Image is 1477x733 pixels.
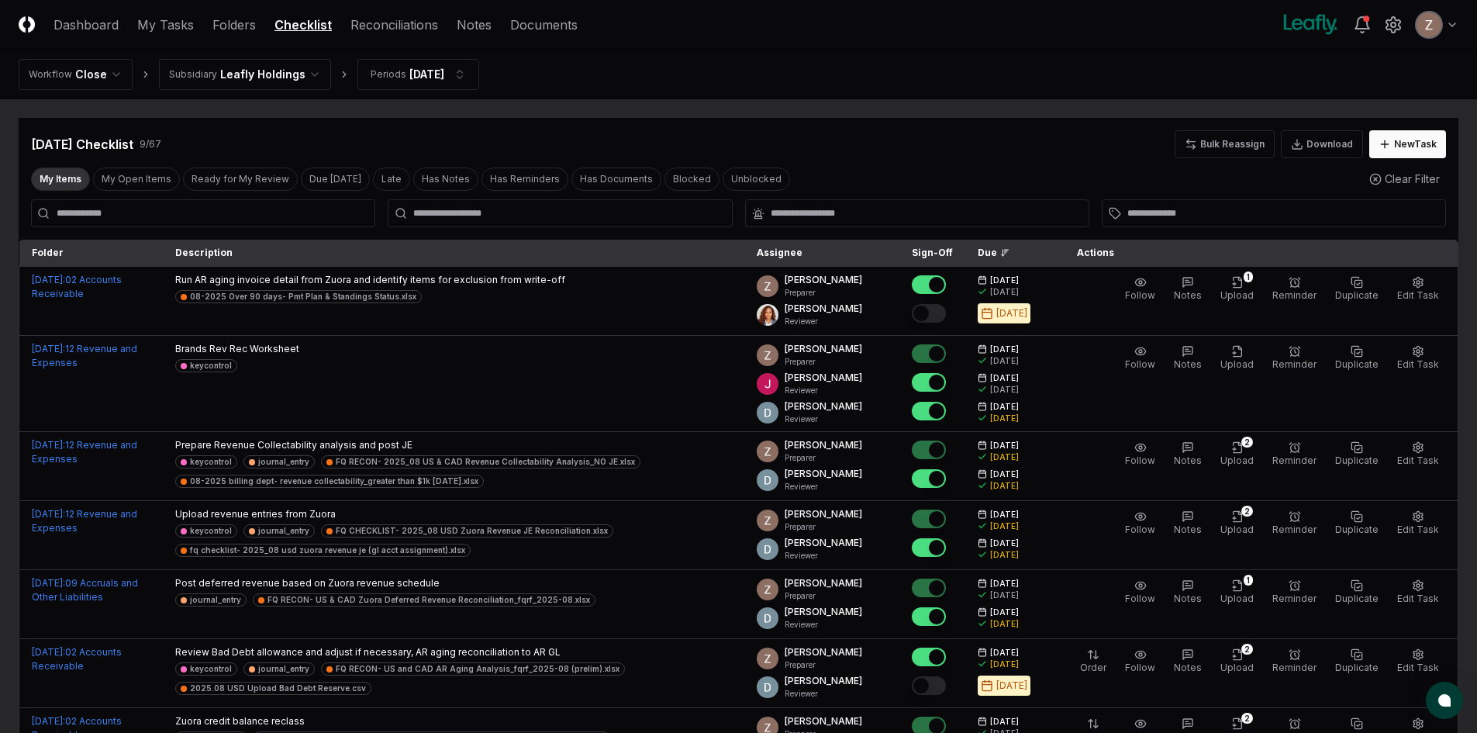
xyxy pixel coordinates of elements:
button: NewTask [1369,130,1446,158]
p: Preparer [785,356,862,368]
div: [DATE] [990,659,1019,670]
p: Reviewer [785,550,862,562]
a: 2025.08 USD Upload Bad Debt Reserve.csv [175,682,371,695]
span: Follow [1125,455,1155,466]
button: Reminder [1269,273,1320,306]
p: [PERSON_NAME] [785,302,862,316]
button: Reminder [1269,342,1320,375]
span: [DATE] [990,275,1019,286]
button: Mark complete [912,469,946,488]
div: Periods [371,67,406,81]
img: ACg8ocLdVaUJ3SPYiWtV1SCOCLc5fH8jwZS3X49UX5Q0z8zS0ESX3Ok=s96-c [757,304,778,326]
button: Mark complete [912,607,946,626]
span: Edit Task [1397,358,1439,370]
div: [DATE] [990,384,1019,396]
p: Upload revenue entries from Zuora [175,507,732,521]
a: FQ CHECKLIST- 2025_08 USD Zuora Revenue JE Reconciliation.xlsx [321,524,613,538]
div: 9 / 67 [140,137,161,151]
button: Notes [1171,438,1205,471]
div: keycontrol [190,525,232,537]
button: Mark complete [912,304,946,323]
button: Duplicate [1332,507,1382,540]
span: Follow [1125,524,1155,535]
span: Notes [1174,593,1202,604]
button: atlas-launcher [1426,682,1463,719]
span: Follow [1125,289,1155,301]
a: [DATE]:12 Revenue and Expenses [32,439,137,465]
button: Duplicate [1332,273,1382,306]
button: Notes [1171,645,1205,678]
div: journal_entry [258,456,309,468]
button: Mark complete [912,441,946,459]
div: [DATE] [990,590,1019,601]
button: Clear Filter [1363,164,1446,193]
img: ACg8ocKnDsamp5-SE65NkOhq35AnOBarAXdzXQ03o9g231ijNgHgyA=s96-c [757,648,778,669]
a: [DATE]:02 Accounts Receivable [32,646,122,672]
p: Reviewer [785,619,862,631]
div: Workflow [29,67,72,81]
span: Reminder [1272,289,1317,301]
span: [DATE] : [32,646,65,658]
p: Preparer [785,452,862,464]
button: Mark complete [912,676,946,695]
img: ACg8ocKnDsamp5-SE65NkOhq35AnOBarAXdzXQ03o9g231ijNgHgyA=s96-c [757,441,778,462]
span: [DATE] [990,716,1019,728]
button: Edit Task [1394,273,1442,306]
button: 2Upload [1217,438,1257,471]
div: 2 [1241,713,1253,724]
div: FQ RECON- 2025_08 US & CAD Revenue Collectability Analysis_NO JE.xlsx [336,456,635,468]
button: My Open Items [93,168,180,191]
span: Duplicate [1335,455,1379,466]
button: Blocked [664,168,720,191]
span: Notes [1174,358,1202,370]
button: Reminder [1269,645,1320,678]
span: [DATE] : [32,715,65,727]
p: [PERSON_NAME] [785,536,862,550]
p: [PERSON_NAME] [785,371,862,385]
img: ACg8ocLeIi4Jlns6Fsr4lO0wQ1XJrFQvF4yUjbLrd1AsCAOmrfa1KQ=s96-c [757,676,778,698]
p: Review Bad Debt allowance and adjust if necessary, AR aging reconciliation to AR GL [175,645,732,659]
button: Reminder [1269,576,1320,609]
div: [DATE] [996,306,1027,320]
a: FQ RECON- US and CAD AR Aging Analysis_fqrf_2025-08 (prelim).xlsx [321,662,625,676]
p: Preparer [785,590,862,602]
a: fq checklist- 2025_08 usd zuora revenue je (gl acct assignment).xlsx [175,544,471,557]
button: Notes [1171,507,1205,540]
a: [DATE]:12 Revenue and Expenses [32,508,137,534]
a: My Tasks [137,16,194,34]
button: Ready for My Review [183,168,298,191]
span: Edit Task [1397,455,1439,466]
a: 08-2025 billing dept- revenue collectability_greater than $1k [DATE].xlsx [175,475,484,488]
p: Reviewer [785,413,862,425]
img: ACg8ocKnDsamp5-SE65NkOhq35AnOBarAXdzXQ03o9g231ijNgHgyA=s96-c [757,510,778,531]
span: [DATE] [990,440,1019,451]
span: Notes [1174,289,1202,301]
p: [PERSON_NAME] [785,674,862,688]
button: Follow [1122,507,1158,540]
span: [DATE] [990,372,1019,384]
span: Follow [1125,593,1155,604]
button: Due Today [301,168,370,191]
button: Edit Task [1394,576,1442,609]
span: [DATE] : [32,343,65,354]
div: 2 [1241,437,1253,448]
button: Follow [1122,273,1158,306]
span: Reminder [1272,358,1317,370]
button: Mark complete [912,648,946,666]
span: Upload [1220,593,1254,604]
span: Edit Task [1397,662,1439,673]
a: Dashboard [53,16,119,34]
button: 2Upload [1217,507,1257,540]
span: [DATE] [990,401,1019,413]
img: ACg8ocLeIi4Jlns6Fsr4lO0wQ1XJrFQvF4yUjbLrd1AsCAOmrfa1KQ=s96-c [757,402,778,424]
span: Notes [1174,662,1202,673]
button: Has Documents [571,168,661,191]
div: keycontrol [190,456,232,468]
p: Reviewer [785,385,862,396]
button: Duplicate [1332,576,1382,609]
button: Edit Task [1394,438,1442,471]
div: FQ RECON- US and CAD AR Aging Analysis_fqrf_2025-08 (prelim).xlsx [336,663,619,675]
p: [PERSON_NAME] [785,438,862,452]
div: Subsidiary [169,67,217,81]
div: fq checklist- 2025_08 usd zuora revenue je (gl acct assignment).xlsx [190,545,465,556]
